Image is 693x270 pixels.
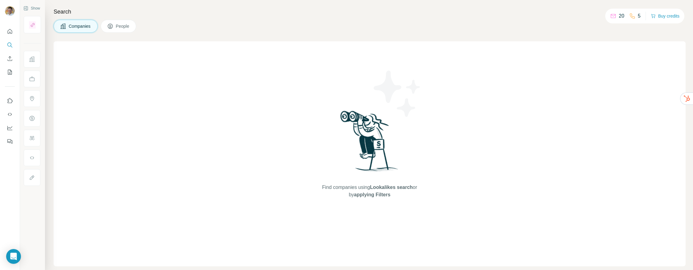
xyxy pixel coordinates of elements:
[5,39,15,51] button: Search
[619,12,624,20] p: 20
[320,184,419,198] span: Find companies using or by
[370,185,413,190] span: Lookalikes search
[638,12,641,20] p: 5
[5,95,15,106] button: Use Surfe on LinkedIn
[116,23,130,29] span: People
[354,192,390,197] span: applying Filters
[5,122,15,133] button: Dashboard
[5,109,15,120] button: Use Surfe API
[5,6,15,16] img: Avatar
[338,109,402,178] img: Surfe Illustration - Woman searching with binoculars
[5,26,15,37] button: Quick start
[370,66,425,121] img: Surfe Illustration - Stars
[651,12,679,20] button: Buy credits
[69,23,91,29] span: Companies
[19,4,44,13] button: Show
[5,67,15,78] button: My lists
[6,249,21,264] div: Open Intercom Messenger
[5,136,15,147] button: Feedback
[54,7,686,16] h4: Search
[5,53,15,64] button: Enrich CSV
